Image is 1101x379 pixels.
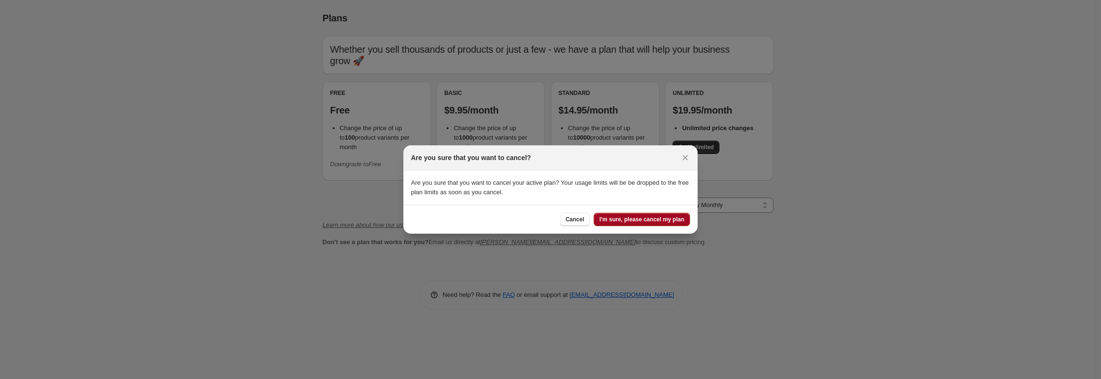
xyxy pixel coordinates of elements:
[594,213,690,226] button: I'm sure, please cancel my plan
[679,151,692,164] button: Close
[560,213,590,226] button: Cancel
[599,216,684,223] span: I'm sure, please cancel my plan
[566,216,584,223] span: Cancel
[411,153,531,162] h2: Are you sure that you want to cancel?
[411,178,690,197] p: Are you sure that you want to cancel your active plan? Your usage limits will be be dropped to th...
